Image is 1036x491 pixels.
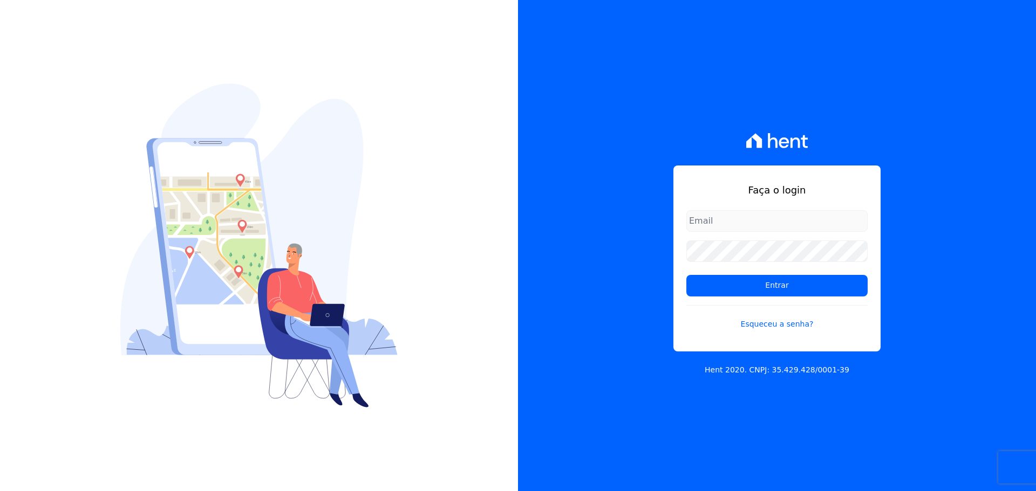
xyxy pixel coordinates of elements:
[686,305,868,330] a: Esqueceu a senha?
[705,364,849,376] p: Hent 2020. CNPJ: 35.429.428/0001-39
[120,84,398,407] img: Login
[686,210,868,232] input: Email
[686,275,868,296] input: Entrar
[686,183,868,197] h1: Faça o login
